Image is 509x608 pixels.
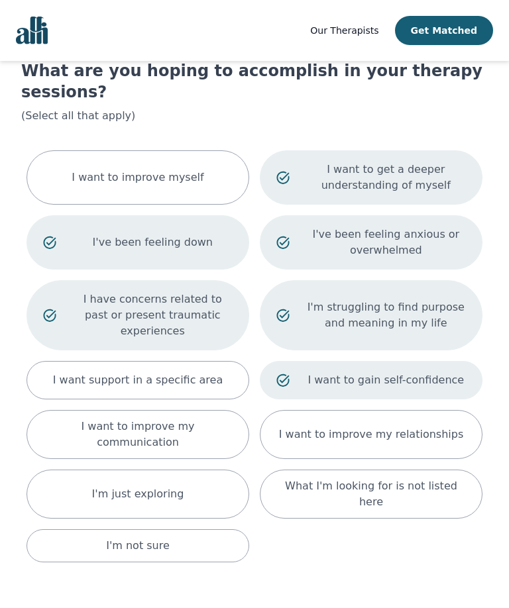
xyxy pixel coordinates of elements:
[276,478,466,510] p: What I'm looking for is not listed here
[53,372,223,388] p: I want support in a specific area
[310,23,378,38] a: Our Therapists
[92,486,184,502] p: I'm just exploring
[21,108,488,124] p: (Select all that apply)
[306,299,466,331] p: I'm struggling to find purpose and meaning in my life
[72,170,203,185] p: I want to improve myself
[306,162,466,193] p: I want to get a deeper understanding of myself
[73,291,233,339] p: I have concerns related to past or present traumatic experiences
[73,234,233,250] p: I've been feeling down
[310,25,378,36] span: Our Therapists
[306,227,466,258] p: I've been feeling anxious or overwhelmed
[16,17,48,44] img: alli logo
[306,372,466,388] p: I want to gain self-confidence
[106,538,170,554] p: I'm not sure
[43,419,233,450] p: I want to improve my communication
[21,60,488,103] h1: What are you hoping to accomplish in your therapy sessions?
[279,427,463,442] p: I want to improve my relationships
[395,16,493,45] button: Get Matched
